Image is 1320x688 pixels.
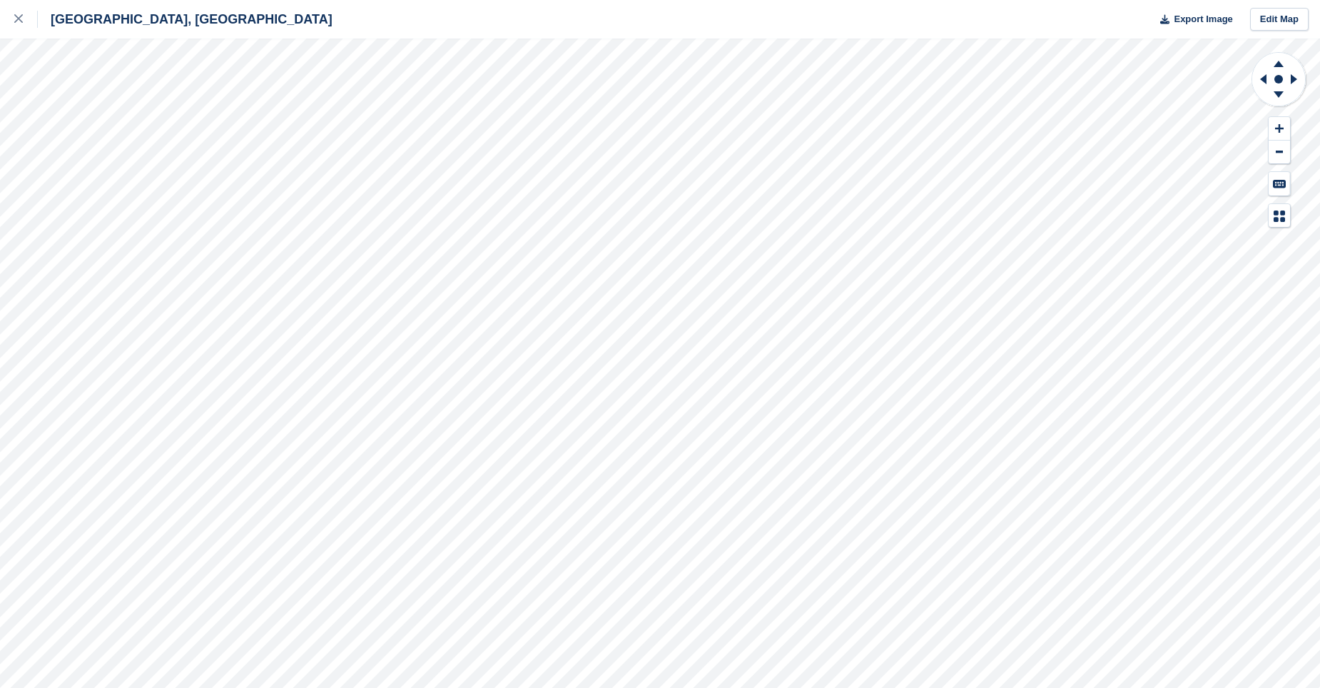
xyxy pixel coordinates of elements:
div: [GEOGRAPHIC_DATA], [GEOGRAPHIC_DATA] [38,11,332,28]
button: Map Legend [1269,204,1290,228]
button: Export Image [1152,8,1233,31]
button: Zoom Out [1269,141,1290,164]
a: Edit Map [1250,8,1309,31]
button: Zoom In [1269,117,1290,141]
button: Keyboard Shortcuts [1269,172,1290,196]
span: Export Image [1174,12,1232,26]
